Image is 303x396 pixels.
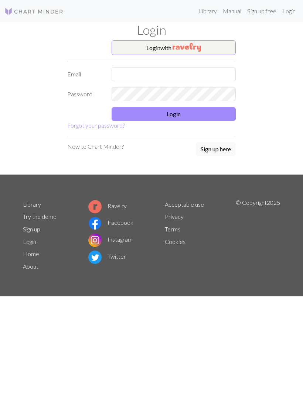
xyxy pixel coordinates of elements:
a: Library [196,4,220,18]
a: Sign up [23,225,40,233]
a: Twitter [88,253,126,260]
label: Password [63,87,107,101]
img: Twitter logo [88,251,102,264]
p: New to Chart Minder? [67,142,124,151]
a: Facebook [88,219,133,226]
label: Email [63,67,107,81]
a: Forgot your password? [67,122,125,129]
img: Ravelry logo [88,200,102,213]
a: Privacy [165,213,184,220]
a: Cookies [165,238,185,245]
a: Home [23,250,39,257]
a: Sign up here [196,142,236,157]
a: Instagram [88,236,133,243]
img: Logo [4,7,64,16]
img: Ravelry [173,43,201,52]
a: About [23,263,38,270]
img: Instagram logo [88,234,102,247]
h1: Login [18,22,285,37]
button: Login [112,107,236,121]
a: Acceptable use [165,201,204,208]
p: © Copyright 2025 [236,198,280,273]
a: Sign up free [244,4,279,18]
a: Login [23,238,36,245]
a: Library [23,201,41,208]
a: Manual [220,4,244,18]
button: Sign up here [196,142,236,156]
a: Ravelry [88,202,127,209]
button: Loginwith [112,40,236,55]
img: Facebook logo [88,217,102,230]
a: Terms [165,225,180,233]
a: Login [279,4,299,18]
a: Try the demo [23,213,57,220]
